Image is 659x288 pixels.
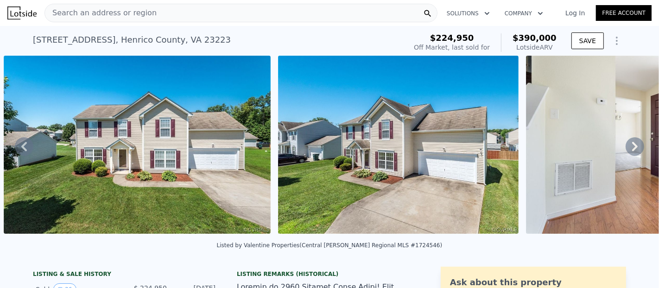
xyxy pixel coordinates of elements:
[513,33,557,43] span: $390,000
[430,33,474,43] span: $224,950
[596,5,652,21] a: Free Account
[45,7,157,19] span: Search an address or region
[237,270,422,278] div: Listing Remarks (Historical)
[571,32,604,49] button: SAVE
[4,56,271,234] img: Sale: 117266256 Parcel: 99113207
[608,32,626,50] button: Show Options
[497,5,551,22] button: Company
[439,5,497,22] button: Solutions
[217,242,443,249] div: Listed by Valentine Properties (Central [PERSON_NAME] Regional MLS #1724546)
[7,6,37,19] img: Lotside
[33,33,231,46] div: [STREET_ADDRESS] , Henrico County , VA 23223
[33,270,218,280] div: LISTING & SALE HISTORY
[278,56,519,234] img: Sale: 117266256 Parcel: 99113207
[554,8,596,18] a: Log In
[513,43,557,52] div: Lotside ARV
[414,43,490,52] div: Off Market, last sold for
